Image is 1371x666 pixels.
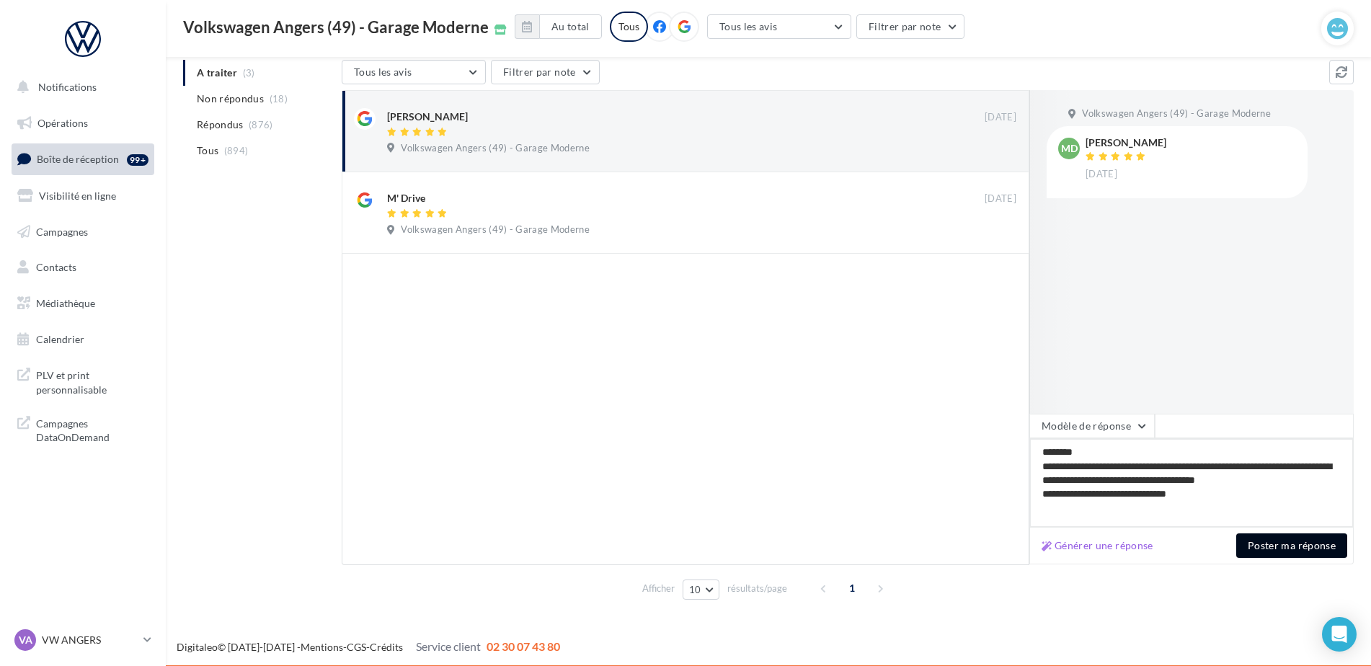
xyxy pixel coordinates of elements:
span: Non répondus [197,92,264,106]
span: 10 [689,584,701,595]
a: PLV et print personnalisable [9,360,157,402]
span: Tous les avis [354,66,412,78]
span: (876) [249,119,273,130]
span: Notifications [38,81,97,93]
a: Contacts [9,252,157,283]
span: Volkswagen Angers (49) - Garage Moderne [401,223,590,236]
a: Digitaleo [177,641,218,653]
button: Générer une réponse [1036,537,1159,554]
button: Au total [515,14,602,39]
button: 10 [683,580,719,600]
span: [DATE] [985,192,1016,205]
span: Calendrier [36,333,84,345]
span: 02 30 07 43 80 [487,639,560,653]
span: Tous les avis [719,20,778,32]
a: Médiathèque [9,288,157,319]
a: VA VW ANGERS [12,626,154,654]
span: [DATE] [1086,168,1117,181]
span: © [DATE]-[DATE] - - - [177,641,560,653]
span: (894) [224,145,249,156]
span: PLV et print personnalisable [36,365,148,396]
a: Calendrier [9,324,157,355]
span: MD [1061,141,1078,156]
span: Service client [416,639,481,653]
span: VA [19,633,32,647]
button: Au total [539,14,602,39]
span: Campagnes [36,225,88,237]
span: 1 [840,577,864,600]
span: (18) [270,93,288,105]
div: [PERSON_NAME] [387,110,468,124]
span: Répondus [197,117,244,132]
div: Tous [610,12,648,42]
span: Visibilité en ligne [39,190,116,202]
p: VW ANGERS [42,633,138,647]
span: résultats/page [727,582,787,595]
a: Campagnes DataOnDemand [9,408,157,450]
span: Tous [197,143,218,158]
span: Campagnes DataOnDemand [36,414,148,445]
div: 99+ [127,154,148,166]
div: Open Intercom Messenger [1322,617,1357,652]
span: Volkswagen Angers (49) - Garage Moderne [401,142,590,155]
span: Boîte de réception [37,153,119,165]
a: Campagnes [9,217,157,247]
span: Volkswagen Angers (49) - Garage Moderne [1082,107,1271,120]
button: Filtrer par note [491,60,600,84]
a: Visibilité en ligne [9,181,157,211]
span: Volkswagen Angers (49) - Garage Moderne [183,19,489,35]
button: Tous les avis [707,14,851,39]
span: Opérations [37,117,88,129]
button: Tous les avis [342,60,486,84]
button: Notifications [9,72,151,102]
a: Boîte de réception99+ [9,143,157,174]
button: Filtrer par note [856,14,965,39]
a: CGS [347,641,366,653]
a: Crédits [370,641,403,653]
button: Modèle de réponse [1029,414,1155,438]
span: Contacts [36,261,76,273]
button: Poster ma réponse [1236,533,1347,558]
a: Mentions [301,641,343,653]
a: Opérations [9,108,157,138]
span: Médiathèque [36,297,95,309]
span: Afficher [642,582,675,595]
div: M' Drive [387,191,425,205]
span: [DATE] [985,111,1016,124]
div: [PERSON_NAME] [1086,138,1166,148]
